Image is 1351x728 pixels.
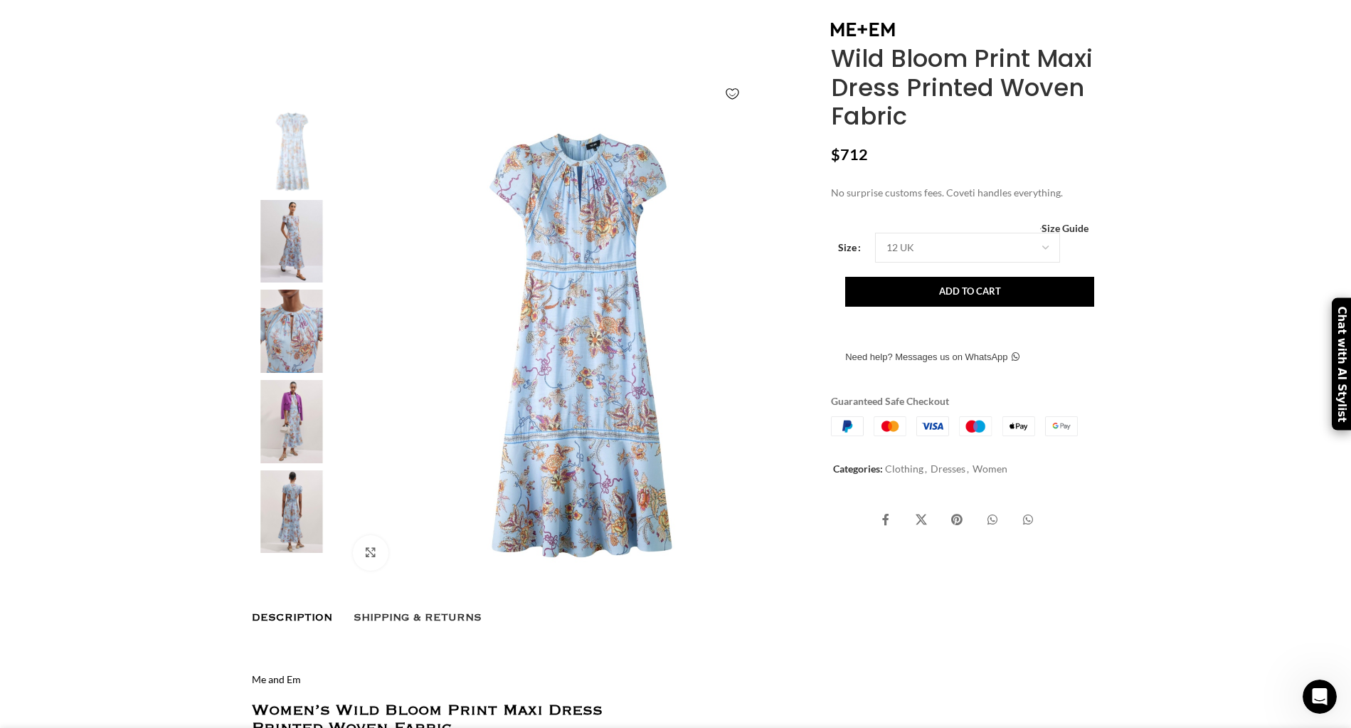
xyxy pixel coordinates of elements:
[831,185,1099,201] p: No surprise customs fees. Coveti handles everything.
[1014,505,1042,534] a: WhatsApp social link
[871,505,900,534] a: Facebook social link
[907,505,936,534] a: X social link
[925,461,927,477] span: ,
[967,461,969,477] span: ,
[831,44,1099,131] h1: Wild Bloom Print Maxi Dress Printed Woven Fabric
[831,145,868,164] bdi: 712
[354,610,482,626] span: Shipping & Returns
[833,463,883,475] span: Categories:
[248,380,335,463] img: Me and Em Multicolour dress
[354,603,482,633] a: Shipping & Returns
[838,240,861,255] label: Size
[831,23,895,36] img: Me and Em
[248,200,335,283] img: Me and Em dresses
[931,463,965,475] a: Dresses
[1303,680,1337,714] iframe: Intercom live chat
[248,290,335,373] img: Me and Em collection
[978,505,1007,534] a: WhatsApp social link
[831,395,949,407] strong: Guaranteed Safe Checkout
[252,673,301,685] a: Me and Em
[831,342,1033,372] a: Need help? Messages us on WhatsApp
[831,416,1078,436] img: guaranteed-safe-checkout-bordered.j
[885,463,923,475] a: Clothing
[973,463,1007,475] a: Women
[252,610,332,626] span: Description
[943,505,971,534] a: Pinterest social link
[252,603,332,633] a: Description
[831,145,840,164] span: $
[845,277,1094,307] button: Add to cart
